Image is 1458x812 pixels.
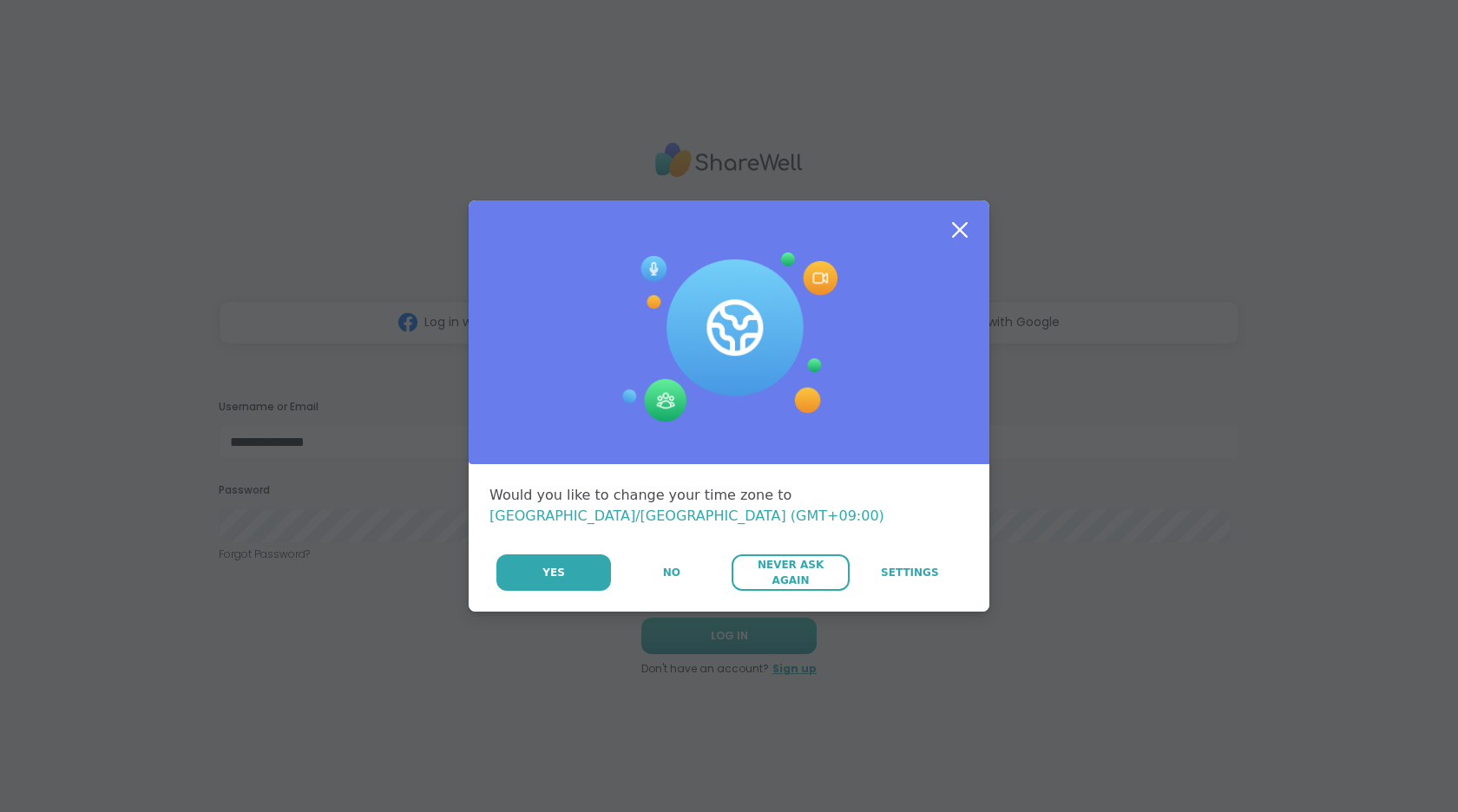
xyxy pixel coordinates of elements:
a: Settings [851,554,969,591]
button: No [613,554,730,591]
span: No [663,565,680,580]
span: Settings [881,565,939,580]
div: Would you like to change your time zone to [489,485,969,527]
img: Session Experience [621,252,837,422]
span: Yes [542,565,565,580]
button: Yes [496,554,611,591]
span: Never Ask Again [740,557,840,588]
span: [GEOGRAPHIC_DATA]/[GEOGRAPHIC_DATA] (GMT+09:00) [489,507,884,524]
button: Never Ask Again [732,554,849,591]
